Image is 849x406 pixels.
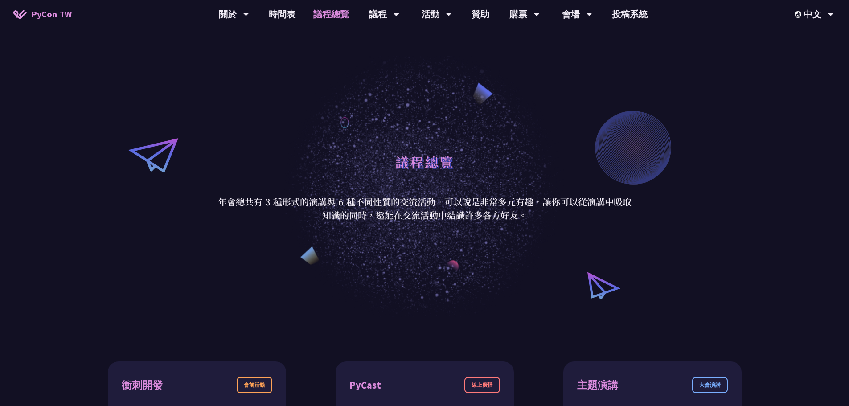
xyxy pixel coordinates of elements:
[795,11,804,18] img: Locale Icon
[13,10,27,19] img: Home icon of PyCon TW 2025
[31,8,72,21] span: PyCon TW
[4,3,81,25] a: PyCon TW
[577,377,618,393] div: 主題演講
[395,148,454,175] h1: 議程總覽
[692,377,728,393] div: 大會演講
[217,195,632,222] p: 年會總共有 3 種形式的演講與 6 種不同性質的交流活動。可以說是非常多元有趣，讓你可以從演講中吸取知識的同時，還能在交流活動中結識許多各方好友。
[122,377,163,393] div: 衝刺開發
[237,377,272,393] div: 會前活動
[349,377,381,393] div: PyCast
[464,377,500,393] div: 線上廣播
